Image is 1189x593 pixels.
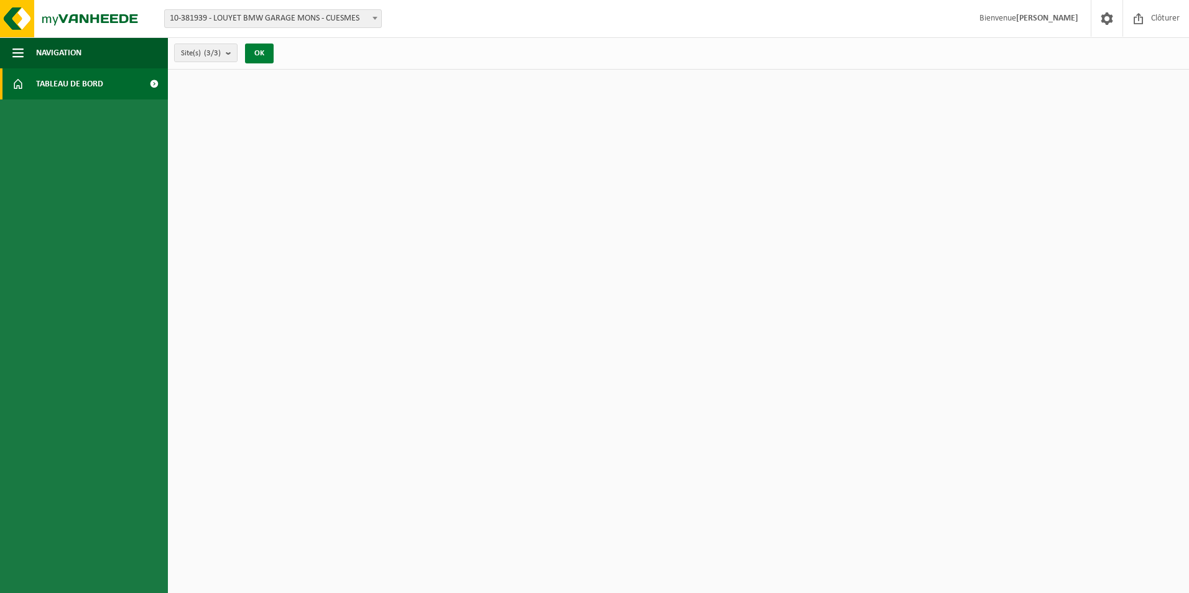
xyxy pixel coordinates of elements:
strong: [PERSON_NAME] [1016,14,1078,23]
count: (3/3) [204,49,221,57]
button: Site(s)(3/3) [174,44,238,62]
span: Site(s) [181,44,221,63]
span: Tableau de bord [36,68,103,99]
span: Navigation [36,37,81,68]
button: OK [245,44,274,63]
span: 10-381939 - LOUYET BMW GARAGE MONS - CUESMES [165,10,381,27]
span: 10-381939 - LOUYET BMW GARAGE MONS - CUESMES [164,9,382,28]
